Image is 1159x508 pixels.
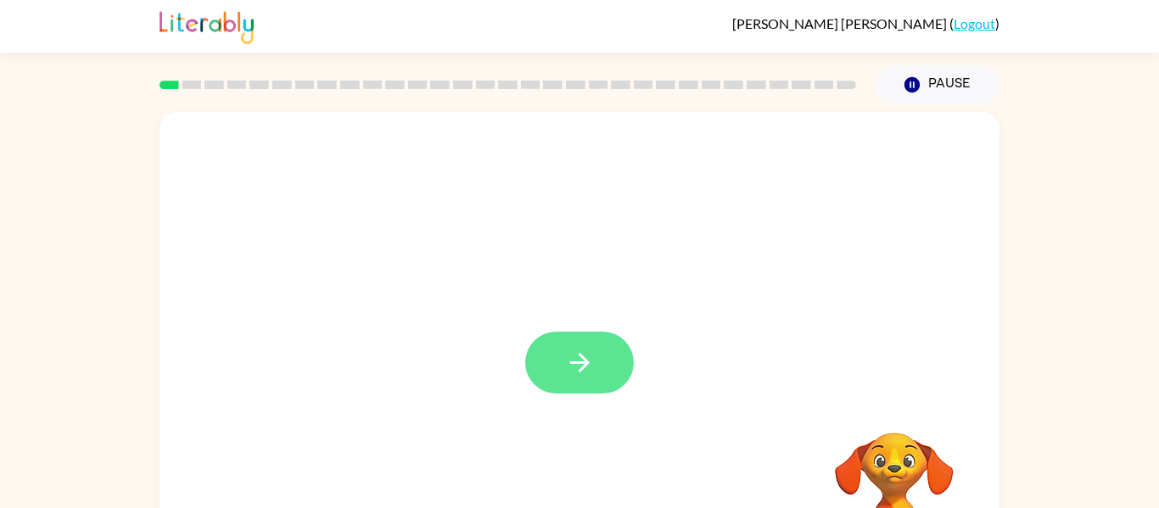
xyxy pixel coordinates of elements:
[732,15,999,31] div: ( )
[876,65,999,104] button: Pause
[954,15,995,31] a: Logout
[732,15,949,31] span: [PERSON_NAME] [PERSON_NAME]
[160,7,254,44] img: Literably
